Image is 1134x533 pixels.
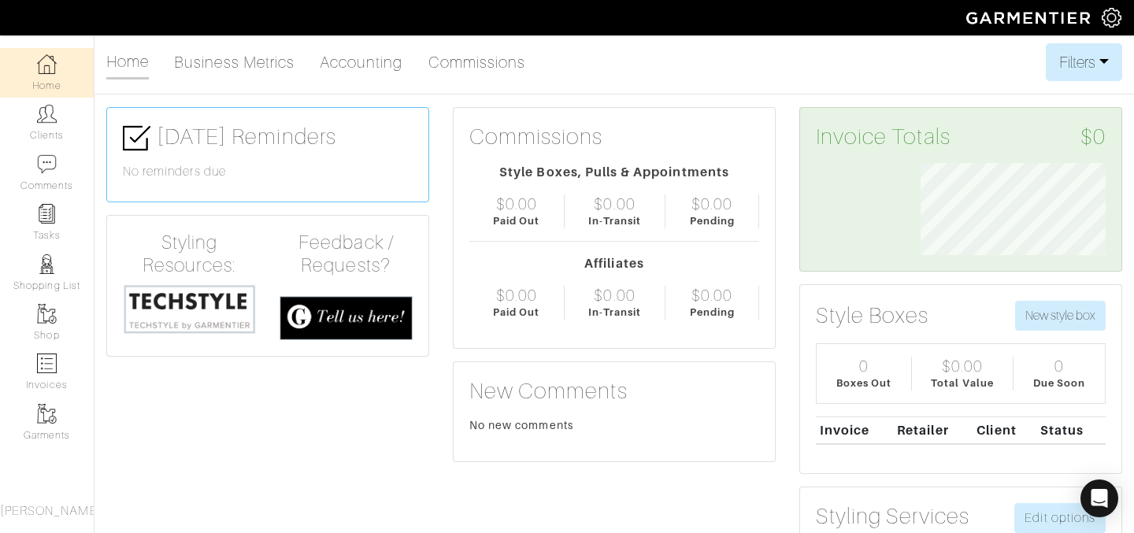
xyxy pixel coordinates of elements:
a: Business Metrics [174,46,295,78]
div: Paid Out [493,305,539,320]
span: $0 [1080,124,1106,150]
a: Edit options [1014,503,1106,533]
div: 0 [859,357,869,376]
div: $0.00 [691,286,732,305]
img: check-box-icon-36a4915ff3ba2bd8f6e4f29bc755bb66becd62c870f447fc0dd1365fcfddab58.png [123,124,150,152]
h3: Style Boxes [816,302,929,329]
h3: New Comments [469,378,759,405]
div: 0 [1054,357,1064,376]
h3: Styling Services [816,503,969,530]
div: Due Soon [1033,376,1085,390]
img: techstyle-93310999766a10050dc78ceb7f971a75838126fd19372ce40ba20cdf6a89b94b.png [123,283,256,335]
img: dashboard-icon-dbcd8f5a0b271acd01030246c82b418ddd0df26cd7fceb0bd07c9910d44c42f6.png [37,54,57,74]
th: Invoice [816,416,893,444]
div: Paid Out [493,213,539,228]
div: $0.00 [496,286,537,305]
div: Open Intercom Messenger [1080,479,1118,517]
div: $0.00 [594,194,635,213]
div: Pending [690,305,735,320]
img: feedback_requests-3821251ac2bd56c73c230f3229a5b25d6eb027adea667894f41107c140538ee0.png [280,296,413,341]
div: In-Transit [588,213,642,228]
h4: Feedback / Requests? [280,231,413,277]
img: clients-icon-6bae9207a08558b7cb47a8932f037763ab4055f8c8b6bfacd5dc20c3e0201464.png [37,104,57,124]
img: comment-icon-a0a6a9ef722e966f86d9cbdc48e553b5cf19dbc54f86b18d962a5391bc8f6eb6.png [37,154,57,174]
div: $0.00 [691,194,732,213]
img: stylists-icon-eb353228a002819b7ec25b43dbf5f0378dd9e0616d9560372ff212230b889e62.png [37,254,57,274]
a: Commissions [428,46,526,78]
th: Status [1036,416,1106,444]
div: No new comments [469,417,759,433]
div: $0.00 [594,286,635,305]
div: $0.00 [496,194,537,213]
button: New style box [1015,301,1106,331]
h3: [DATE] Reminders [123,124,413,152]
img: garments-icon-b7da505a4dc4fd61783c78ac3ca0ef83fa9d6f193b1c9dc38574b1d14d53ca28.png [37,404,57,424]
th: Retailer [893,416,973,444]
img: orders-icon-0abe47150d42831381b5fb84f609e132dff9fe21cb692f30cb5eec754e2cba89.png [37,353,57,373]
div: Affiliates [469,254,759,273]
div: Boxes Out [836,376,891,390]
div: In-Transit [588,305,642,320]
h3: Invoice Totals [816,124,1106,150]
div: Total Value [931,376,994,390]
img: reminder-icon-8004d30b9f0a5d33ae49ab947aed9ed385cf756f9e5892f1edd6e32f2345188e.png [37,204,57,224]
h3: Commissions [469,124,603,150]
img: garments-icon-b7da505a4dc4fd61783c78ac3ca0ef83fa9d6f193b1c9dc38574b1d14d53ca28.png [37,304,57,324]
img: gear-icon-white-bd11855cb880d31180b6d7d6211b90ccbf57a29d726f0c71d8c61bd08dd39cc2.png [1102,8,1121,28]
h4: Styling Resources: [123,231,256,277]
button: Filters [1046,43,1122,81]
div: $0.00 [942,357,983,376]
div: Style Boxes, Pulls & Appointments [469,163,759,182]
a: Accounting [320,46,403,78]
div: Pending [690,213,735,228]
img: garmentier-logo-header-white-b43fb05a5012e4ada735d5af1a66efaba907eab6374d6393d1fbf88cb4ef424d.png [958,4,1102,31]
th: Client [973,416,1037,444]
h6: No reminders due [123,165,413,180]
a: Home [106,46,149,80]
